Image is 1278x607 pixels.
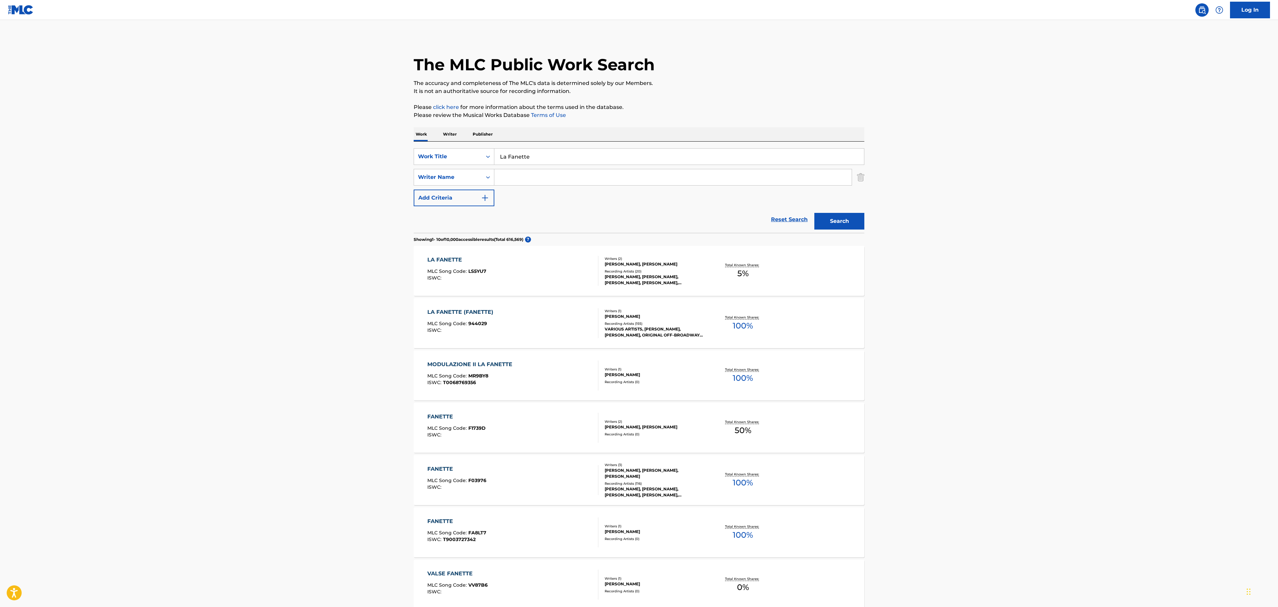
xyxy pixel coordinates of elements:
div: Recording Artists ( 155 ) [605,321,705,326]
div: [PERSON_NAME], [PERSON_NAME], [PERSON_NAME], [PERSON_NAME], [PERSON_NAME] [605,274,705,286]
div: Chat Widget [1245,575,1278,607]
span: FA8LT7 [468,530,486,536]
form: Search Form [414,148,864,233]
button: Add Criteria [414,190,494,206]
div: Writers ( 1 ) [605,524,705,529]
div: [PERSON_NAME], [PERSON_NAME] [605,261,705,267]
div: Recording Artists ( 0 ) [605,589,705,594]
span: MLC Song Code : [427,582,468,588]
span: MLC Song Code : [427,320,468,326]
div: LA FANETTE [427,256,486,264]
a: LA FANETTE (FANETTE)MLC Song Code:944029ISWC:Writers (1)[PERSON_NAME]Recording Artists (155)VARIO... [414,298,864,348]
a: Log In [1230,2,1270,18]
span: ISWC : [427,432,443,438]
div: [PERSON_NAME], [PERSON_NAME], [PERSON_NAME] [605,467,705,479]
p: The accuracy and completeness of The MLC's data is determined solely by our Members. [414,79,864,87]
div: Writers ( 2 ) [605,256,705,261]
div: Writer Name [418,173,478,181]
div: FANETTE [427,413,486,421]
a: Terms of Use [530,112,566,118]
div: Writers ( 1 ) [605,367,705,372]
div: [PERSON_NAME], [PERSON_NAME] [605,424,705,430]
span: T9003727342 [443,536,476,542]
div: Writers ( 3 ) [605,462,705,467]
div: Recording Artists ( 0 ) [605,536,705,541]
span: 5 % [737,268,749,280]
div: Writers ( 2 ) [605,419,705,424]
span: 100 % [733,320,753,332]
p: Publisher [471,127,495,141]
p: Total Known Shares: [725,472,761,477]
div: Writers ( 1 ) [605,308,705,313]
img: Delete Criterion [857,169,864,186]
span: 100 % [733,529,753,541]
img: 9d2ae6d4665cec9f34b9.svg [481,194,489,202]
img: MLC Logo [8,5,34,15]
p: Please for more information about the terms used in the database. [414,103,864,111]
span: 50 % [735,424,751,436]
div: [PERSON_NAME] [605,313,705,319]
div: Help [1213,3,1226,17]
p: Total Known Shares: [725,576,761,581]
a: click here [433,104,459,110]
span: ? [525,237,531,243]
div: MODULAZIONE II LA FANETTE [427,360,516,368]
span: 100 % [733,372,753,384]
div: Recording Artists ( 0 ) [605,379,705,384]
p: Total Known Shares: [725,419,761,424]
p: Showing 1 - 10 of 10,000 accessible results (Total 616,569 ) [414,237,523,243]
p: Total Known Shares: [725,315,761,320]
span: T0068769356 [443,379,476,385]
p: Please review the Musical Works Database [414,111,864,119]
span: ISWC : [427,379,443,385]
div: [PERSON_NAME] [605,581,705,587]
span: ISWC : [427,536,443,542]
span: MLC Song Code : [427,477,468,483]
p: Work [414,127,429,141]
img: help [1215,6,1223,14]
div: FANETTE [427,465,486,473]
div: FANETTE [427,517,486,525]
span: 100 % [733,477,753,489]
div: [PERSON_NAME] [605,529,705,535]
img: search [1198,6,1206,14]
div: Writers ( 1 ) [605,576,705,581]
span: MLC Song Code : [427,530,468,536]
span: ISWC : [427,484,443,490]
span: ISWC : [427,327,443,333]
div: VARIOUS ARTISTS, [PERSON_NAME], [PERSON_NAME], ORIGINAL OFF-BROADWAY CAST OF [PERSON_NAME] IS ALI... [605,326,705,338]
button: Search [814,213,864,230]
p: Writer [441,127,459,141]
span: ISWC : [427,275,443,281]
div: Work Title [418,153,478,161]
span: MLC Song Code : [427,373,468,379]
span: LS5YU7 [468,268,486,274]
span: MLC Song Code : [427,425,468,431]
div: [PERSON_NAME] [605,372,705,378]
span: 944029 [468,320,487,326]
span: F03976 [468,477,486,483]
a: FANETTEMLC Song Code:F1739DISWC:Writers (2)[PERSON_NAME], [PERSON_NAME]Recording Artists (0)Total... [414,403,864,453]
div: Recording Artists ( 20 ) [605,269,705,274]
a: Reset Search [768,212,811,227]
span: 0 % [737,581,749,593]
span: F1739D [468,425,486,431]
div: VALSE FANETTE [427,570,488,578]
div: Drag [1247,582,1251,602]
p: Total Known Shares: [725,263,761,268]
div: Recording Artists ( 0 ) [605,432,705,437]
a: LA FANETTEMLC Song Code:LS5YU7ISWC:Writers (2)[PERSON_NAME], [PERSON_NAME]Recording Artists (20)[... [414,246,864,296]
a: FANETTEMLC Song Code:F03976ISWC:Writers (3)[PERSON_NAME], [PERSON_NAME], [PERSON_NAME]Recording A... [414,455,864,505]
span: ISWC : [427,589,443,595]
a: FANETTEMLC Song Code:FA8LT7ISWC:T9003727342Writers (1)[PERSON_NAME]Recording Artists (0)Total Kno... [414,507,864,557]
span: VV87B6 [468,582,488,588]
h1: The MLC Public Work Search [414,55,655,75]
div: LA FANETTE (FANETTE) [427,308,497,316]
p: It is not an authoritative source for recording information. [414,87,864,95]
p: Total Known Shares: [725,524,761,529]
a: Public Search [1195,3,1209,17]
a: MODULAZIONE II LA FANETTEMLC Song Code:MR9BY8ISWC:T0068769356Writers (1)[PERSON_NAME]Recording Ar... [414,350,864,400]
span: MR9BY8 [468,373,488,379]
span: MLC Song Code : [427,268,468,274]
div: [PERSON_NAME], [PERSON_NAME], [PERSON_NAME], [PERSON_NAME], [PERSON_NAME], [PERSON_NAME] [605,486,705,498]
